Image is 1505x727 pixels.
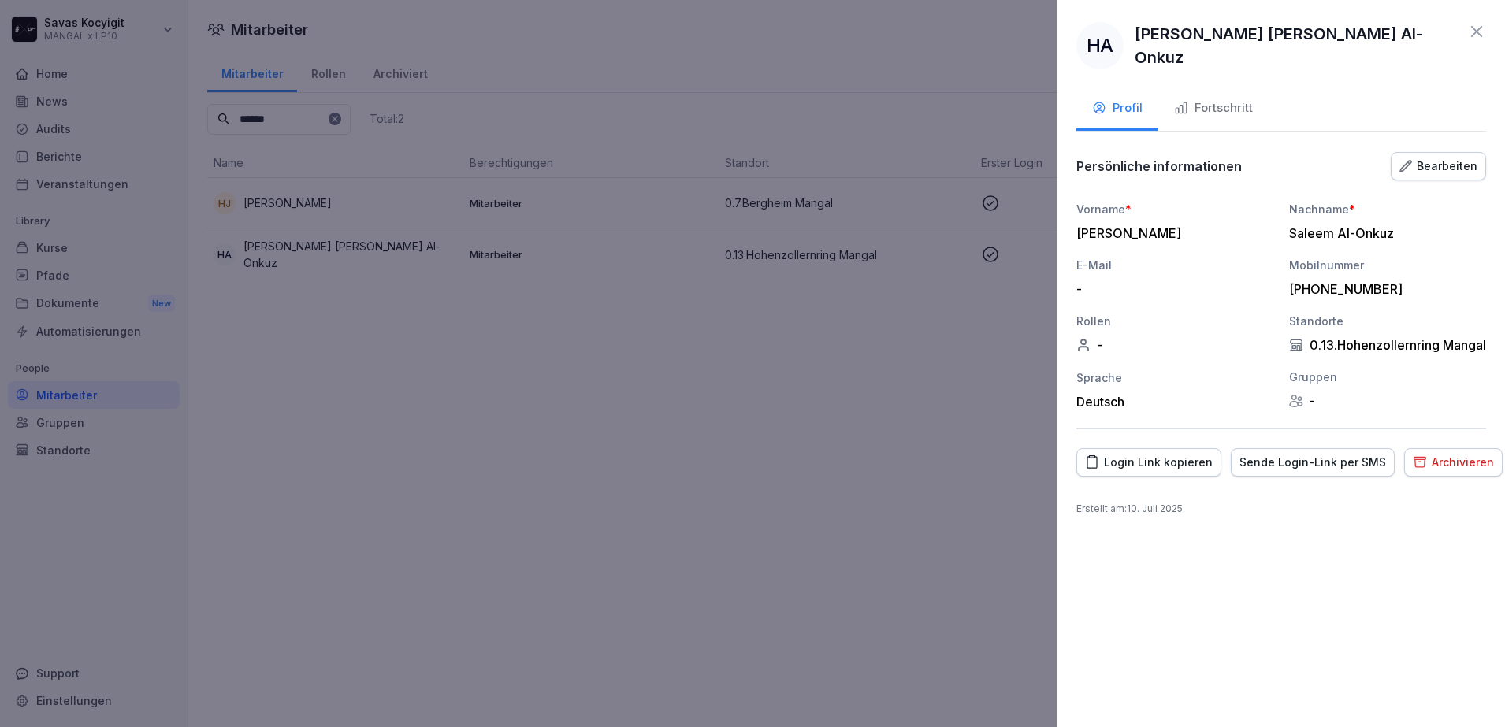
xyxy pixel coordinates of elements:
[1076,88,1158,131] button: Profil
[1289,313,1486,329] div: Standorte
[1158,88,1269,131] button: Fortschritt
[1076,225,1265,241] div: [PERSON_NAME]
[1092,99,1143,117] div: Profil
[1391,152,1486,180] button: Bearbeiten
[1231,448,1395,477] button: Sende Login-Link per SMS
[1404,448,1503,477] button: Archivieren
[1289,201,1486,217] div: Nachname
[1076,369,1273,386] div: Sprache
[1076,448,1221,477] button: Login Link kopieren
[1076,281,1265,297] div: -
[1135,22,1459,69] p: [PERSON_NAME] [PERSON_NAME] Al-Onkuz
[1076,313,1273,329] div: Rollen
[1076,394,1273,410] div: Deutsch
[1076,201,1273,217] div: Vorname
[1289,225,1478,241] div: Saleem Al-Onkuz
[1076,22,1124,69] div: HA
[1076,158,1242,174] p: Persönliche informationen
[1289,281,1478,297] div: [PHONE_NUMBER]
[1239,454,1386,471] div: Sende Login-Link per SMS
[1289,257,1486,273] div: Mobilnummer
[1085,454,1213,471] div: Login Link kopieren
[1174,99,1253,117] div: Fortschritt
[1289,337,1486,353] div: 0.13.Hohenzollernring Mangal
[1399,158,1477,175] div: Bearbeiten
[1076,337,1273,353] div: -
[1289,393,1486,409] div: -
[1076,257,1273,273] div: E-Mail
[1413,454,1494,471] div: Archivieren
[1076,502,1486,516] p: Erstellt am : 10. Juli 2025
[1289,369,1486,385] div: Gruppen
